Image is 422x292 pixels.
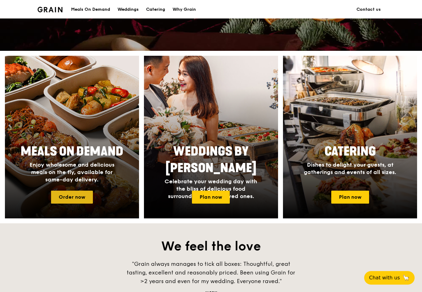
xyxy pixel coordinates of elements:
[142,0,169,19] a: Catering
[114,0,142,19] a: Weddings
[364,271,415,285] button: Chat with us🦙
[353,0,384,19] a: Contact us
[283,56,417,218] img: catering-card.e1cfaf3e.jpg
[165,144,257,176] span: Weddings by [PERSON_NAME]
[117,0,139,19] div: Weddings
[369,274,400,282] span: Chat with us
[304,161,396,176] span: Dishes to delight your guests, at gatherings and events of all sizes.
[283,56,417,218] a: CateringDishes to delight your guests, at gatherings and events of all sizes.Plan now
[144,56,278,218] a: Weddings by [PERSON_NAME]Celebrate your wedding day with the bliss of delicious food surrounded b...
[21,144,123,159] span: Meals On Demand
[324,144,376,159] span: Catering
[5,56,139,218] a: Meals On DemandEnjoy wholesome and delicious meals on the fly, available for same-day delivery.Or...
[331,191,369,204] a: Plan now
[192,191,230,204] a: Plan now
[144,56,278,218] img: weddings-card.4f3003b8.jpg
[402,274,410,282] span: 🦙
[71,0,110,19] div: Meals On Demand
[38,7,62,12] img: Grain
[173,0,196,19] div: Why Grain
[165,178,257,200] span: Celebrate your wedding day with the bliss of delicious food surrounded by your loved ones.
[30,161,114,183] span: Enjoy wholesome and delicious meals on the fly, available for same-day delivery.
[169,0,200,19] a: Why Grain
[146,0,165,19] div: Catering
[51,191,93,204] a: Order now
[119,260,303,286] div: "Grain always manages to tick all boxes: Thoughtful, great tasting, excellent and reasonably pric...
